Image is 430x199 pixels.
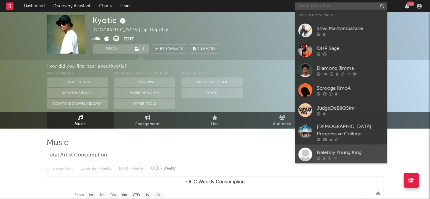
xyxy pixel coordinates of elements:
[317,25,384,32] div: Shwi Mantombazane
[93,15,128,25] div: Kyotic
[131,44,149,54] button: (1)
[295,40,387,60] a: OHP Sage
[160,46,184,53] span: Benchmark
[93,44,131,54] button: Track
[294,142,358,147] input: Search by song name or URL
[317,85,384,92] div: Scrooge KmoA
[114,70,175,77] div: Other A&R Discovery Methods
[295,2,387,10] input: Search for artists
[298,12,384,19] div: Recently Viewed
[74,193,84,197] text: Zoom
[295,100,387,120] a: JudgeDeBliQSim
[47,152,107,159] span: Total Artist Consumption
[317,65,384,72] div: Diamond Jimma
[295,120,387,145] a: [DEMOGRAPHIC_DATA] Progressive College
[88,193,93,197] text: 1w
[124,36,135,43] button: Edit
[181,112,249,129] a: Live
[317,45,384,52] div: OHP Sage
[93,27,176,34] div: [GEOGRAPHIC_DATA] | Hip-Hop/Rap
[295,21,387,40] a: Shwi Mantombazane
[122,193,127,197] text: 6m
[295,145,387,164] a: Naleboy Young King
[47,77,108,87] button: Sodatone App
[136,121,160,128] span: Engagement
[114,112,181,129] a: Engagement
[181,88,243,98] button: Other
[145,193,149,197] text: 1y
[132,193,140,197] text: YTD
[317,105,384,112] div: JudgeDeBliQSim
[317,123,384,138] div: [DEMOGRAPHIC_DATA] Progressive College
[198,47,216,51] span: Summary
[186,179,245,184] text: OCC Weekly Consumption
[405,4,409,9] button: 99+
[190,44,219,54] button: Summary
[273,121,292,128] span: Audience
[211,121,219,128] span: Live
[152,44,187,54] a: Benchmark
[407,2,414,6] div: 99 +
[131,44,149,54] span: ( 1 )
[75,121,86,128] span: Music
[47,99,108,109] button: Sodatone Snowflake Data
[295,80,387,100] a: Scrooge KmoA
[114,88,175,98] button: Word Of Mouth
[249,112,316,129] a: Audience
[47,70,108,77] div: With Sodatone
[99,193,104,197] text: 1m
[114,77,175,87] button: On My Own
[181,77,243,87] button: Artist on Roster
[110,193,116,197] text: 3m
[47,112,114,129] a: Music
[47,88,108,98] button: Sodatone Emails
[181,70,243,77] div: Other Sources
[317,149,384,156] div: Naleboy Young King
[156,193,160,197] text: All
[295,60,387,80] a: Diamond Jimma
[114,99,175,109] button: Other Tools
[363,193,367,197] text: →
